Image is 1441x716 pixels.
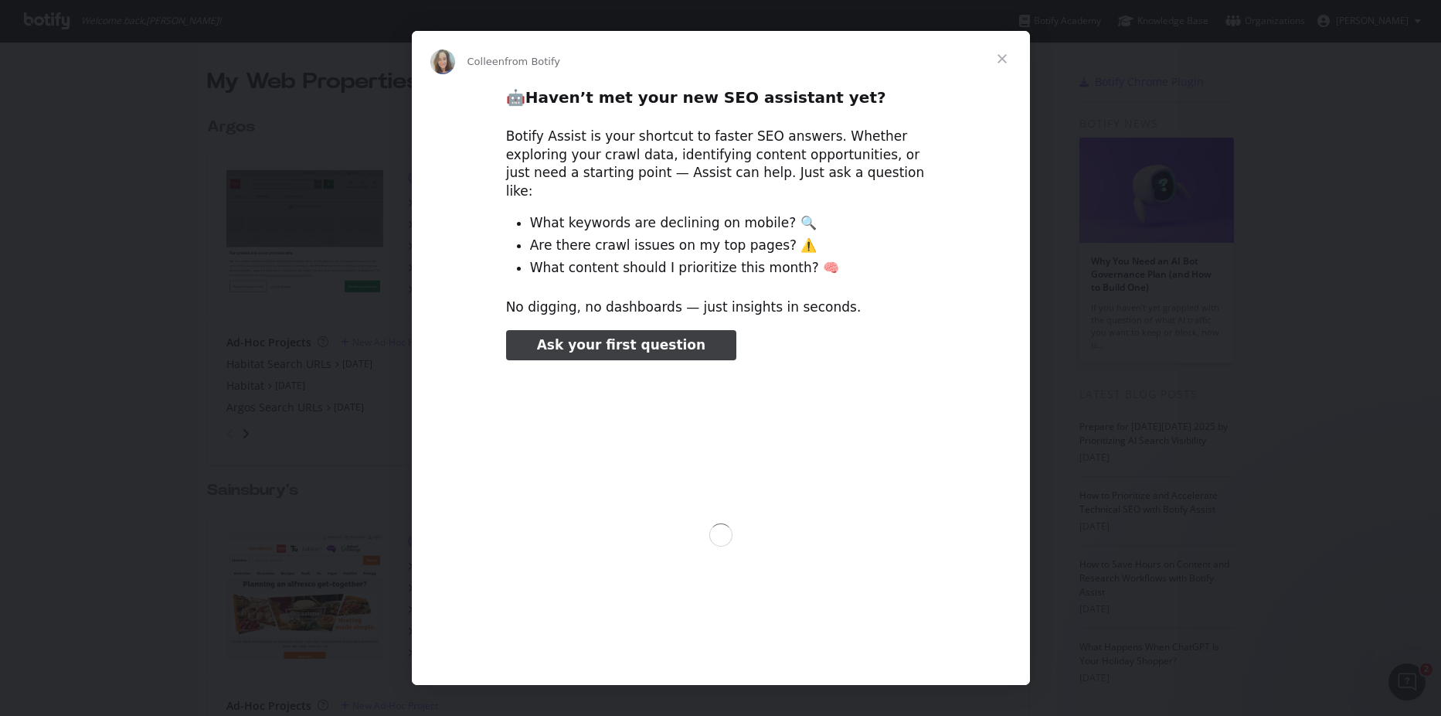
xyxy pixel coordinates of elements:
span: from Botify [505,56,560,67]
li: Are there crawl issues on my top pages? ⚠️ [530,237,936,255]
img: Profile image for Colleen [430,49,455,74]
li: What keywords are declining on mobile? 🔍 [530,214,936,233]
a: Ask your first question [506,330,736,361]
div: Botify Assist is your shortcut to faster SEO answers. Whether exploring your crawl data, identify... [506,128,936,201]
div: No digging, no dashboards — just insights in seconds. [506,298,936,317]
b: Haven’t met your new SEO assistant yet? [525,88,886,107]
li: What content should I prioritize this month? 🧠 [530,259,936,278]
h2: 🤖 [506,87,936,116]
span: Close [974,31,1030,87]
span: Ask your first question [537,337,705,353]
span: Colleen [467,56,505,67]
